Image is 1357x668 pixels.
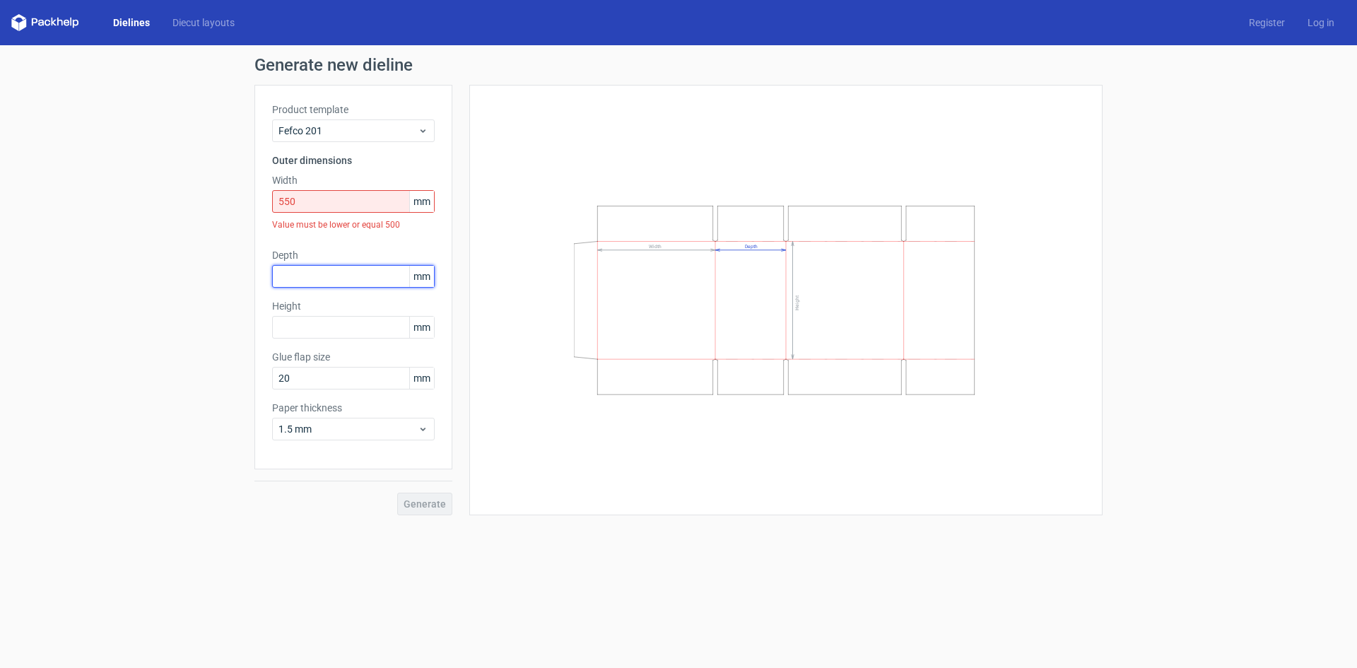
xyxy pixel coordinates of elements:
[1238,16,1296,30] a: Register
[254,57,1103,74] h1: Generate new dieline
[409,368,434,389] span: mm
[794,295,800,310] text: Height
[409,266,434,287] span: mm
[278,422,418,436] span: 1.5 mm
[272,153,435,168] h3: Outer dimensions
[272,173,435,187] label: Width
[272,350,435,364] label: Glue flap size
[1296,16,1346,30] a: Log in
[272,299,435,313] label: Height
[102,16,161,30] a: Dielines
[272,213,435,237] div: Value must be lower or equal 500
[745,244,758,250] text: Depth
[409,191,434,212] span: mm
[278,124,418,138] span: Fefco 201
[649,244,662,250] text: Width
[409,317,434,338] span: mm
[272,401,435,415] label: Paper thickness
[161,16,246,30] a: Diecut layouts
[272,102,435,117] label: Product template
[272,248,435,262] label: Depth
